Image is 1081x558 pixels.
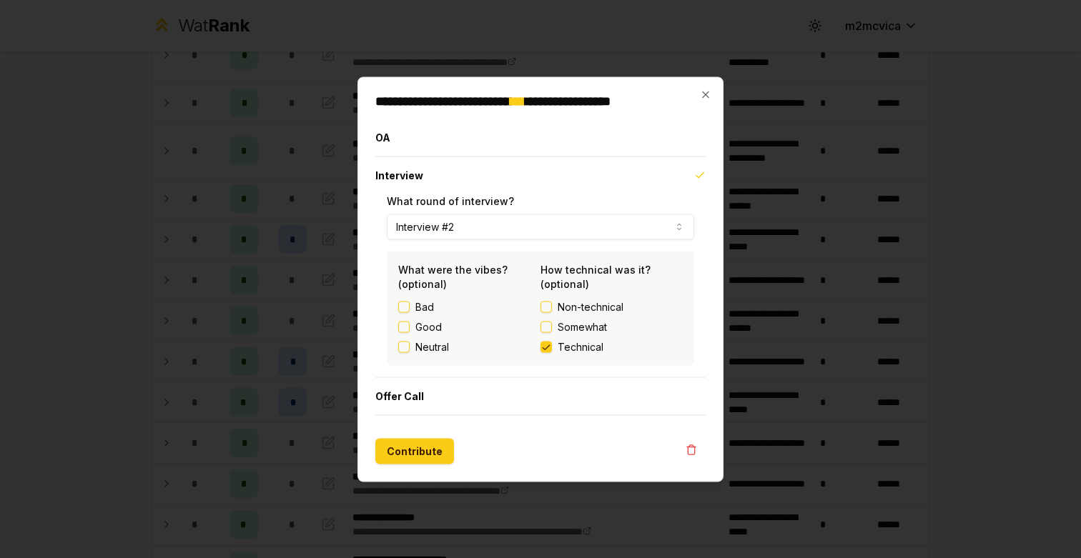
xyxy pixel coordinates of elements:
[540,321,552,332] button: Somewhat
[558,339,603,354] span: Technical
[415,339,449,354] label: Neutral
[375,119,706,156] button: OA
[375,156,706,194] button: Interview
[558,299,623,314] span: Non-technical
[398,263,508,289] label: What were the vibes? (optional)
[375,377,706,414] button: Offer Call
[540,301,552,312] button: Non-technical
[540,263,651,289] label: How technical was it? (optional)
[387,194,514,206] label: What round of interview?
[540,341,552,352] button: Technical
[415,299,434,314] label: Bad
[558,319,607,334] span: Somewhat
[375,194,706,377] div: Interview
[415,319,442,334] label: Good
[375,438,454,464] button: Contribute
